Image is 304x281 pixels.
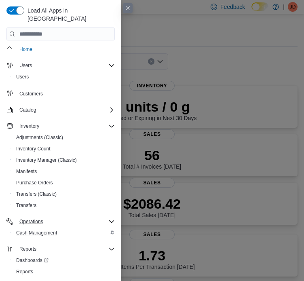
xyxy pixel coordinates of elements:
[13,144,54,154] a: Inventory Count
[13,201,40,210] a: Transfers
[16,180,53,186] span: Purchase Orders
[16,134,63,141] span: Adjustments (Classic)
[13,72,32,82] a: Users
[16,268,33,275] span: Reports
[16,191,57,197] span: Transfers (Classic)
[13,144,115,154] span: Inventory Count
[3,87,118,99] button: Customers
[13,167,40,176] a: Manifests
[13,267,36,277] a: Reports
[10,255,118,266] a: Dashboards
[10,188,118,200] button: Transfers (Classic)
[16,61,115,70] span: Users
[16,74,29,80] span: Users
[16,244,115,254] span: Reports
[3,216,118,227] button: Operations
[16,230,57,236] span: Cash Management
[16,217,115,226] span: Operations
[16,88,115,98] span: Customers
[13,178,56,188] a: Purchase Orders
[13,189,60,199] a: Transfers (Classic)
[123,3,133,13] button: Close this dialog
[13,256,52,265] a: Dashboards
[16,44,36,54] a: Home
[13,228,60,238] a: Cash Management
[13,133,66,142] a: Adjustments (Classic)
[16,89,46,99] a: Customers
[3,243,118,255] button: Reports
[13,228,115,238] span: Cash Management
[19,107,36,113] span: Catalog
[16,217,46,226] button: Operations
[13,256,115,265] span: Dashboards
[16,157,77,163] span: Inventory Manager (Classic)
[16,257,49,264] span: Dashboards
[16,121,42,131] button: Inventory
[3,60,118,71] button: Users
[19,246,36,252] span: Reports
[13,155,80,165] a: Inventory Manager (Classic)
[13,267,115,277] span: Reports
[10,166,118,177] button: Manifests
[10,71,118,82] button: Users
[13,189,115,199] span: Transfers (Classic)
[13,167,115,176] span: Manifests
[19,62,32,69] span: Users
[19,123,39,129] span: Inventory
[19,46,32,53] span: Home
[19,218,43,225] span: Operations
[13,178,115,188] span: Purchase Orders
[3,104,118,116] button: Catalog
[10,132,118,143] button: Adjustments (Classic)
[3,120,118,132] button: Inventory
[16,244,40,254] button: Reports
[19,91,43,97] span: Customers
[10,200,118,211] button: Transfers
[10,266,118,277] button: Reports
[16,105,115,115] span: Catalog
[3,43,118,55] button: Home
[16,105,39,115] button: Catalog
[16,202,36,209] span: Transfers
[16,44,115,54] span: Home
[16,121,115,131] span: Inventory
[10,154,118,166] button: Inventory Manager (Classic)
[16,146,51,152] span: Inventory Count
[16,61,35,70] button: Users
[13,72,115,82] span: Users
[16,168,37,175] span: Manifests
[10,227,118,239] button: Cash Management
[10,143,118,154] button: Inventory Count
[10,177,118,188] button: Purchase Orders
[13,155,115,165] span: Inventory Manager (Classic)
[13,133,115,142] span: Adjustments (Classic)
[13,201,115,210] span: Transfers
[24,6,115,23] span: Load All Apps in [GEOGRAPHIC_DATA]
